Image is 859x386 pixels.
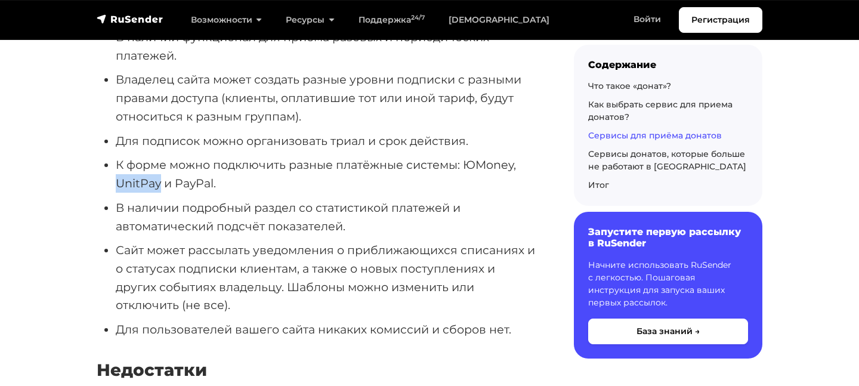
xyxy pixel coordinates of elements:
[97,13,163,25] img: RuSender
[574,212,762,358] a: Запустите первую рассылку в RuSender Начните использовать RuSender с легкостью. Пошаговая инструк...
[116,320,536,339] li: Для пользователей вашего сайта никаких комиссий и сборов нет.
[116,241,536,314] li: Сайт может рассылать уведомления о приближающихся списаниях и о статусах подписки клиентам, а так...
[588,180,609,190] a: Итог
[622,7,673,32] a: Войти
[347,8,437,32] a: Поддержка24/7
[179,8,274,32] a: Возможности
[588,259,748,309] p: Начните использовать RuSender с легкостью. Пошаговая инструкция для запуска ваших первых рассылок.
[588,319,748,344] button: База знаний →
[588,99,733,122] a: Как выбрать сервис для приема донатов?
[679,7,762,33] a: Регистрация
[116,132,536,150] li: Для подписок можно организовать триал и срок действия.
[588,226,748,249] h6: Запустите первую рассылку в RuSender
[116,199,536,235] li: В наличии подробный раздел со статистикой платежей и автоматический подсчёт показателей.
[588,59,748,70] div: Содержание
[588,81,671,91] a: Что такое «донат»?
[274,8,346,32] a: Ресурсы
[116,28,536,64] li: В наличии функционал для приёма разовых и периодических платежей.
[437,8,561,32] a: [DEMOGRAPHIC_DATA]
[588,149,746,172] a: Сервисы донатов, которые больше не работают в [GEOGRAPHIC_DATA]
[116,70,536,125] li: Владелец сайта может создать разные уровни подписки с разными правами доступа (клиенты, оплативши...
[588,130,722,141] a: Сервисы для приёма донатов
[411,14,425,21] sup: 24/7
[97,360,536,381] h4: Недостатки
[116,156,536,192] li: К форме можно подключить разные платёжные системы: ЮMoney, UnitPay и PayPal.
